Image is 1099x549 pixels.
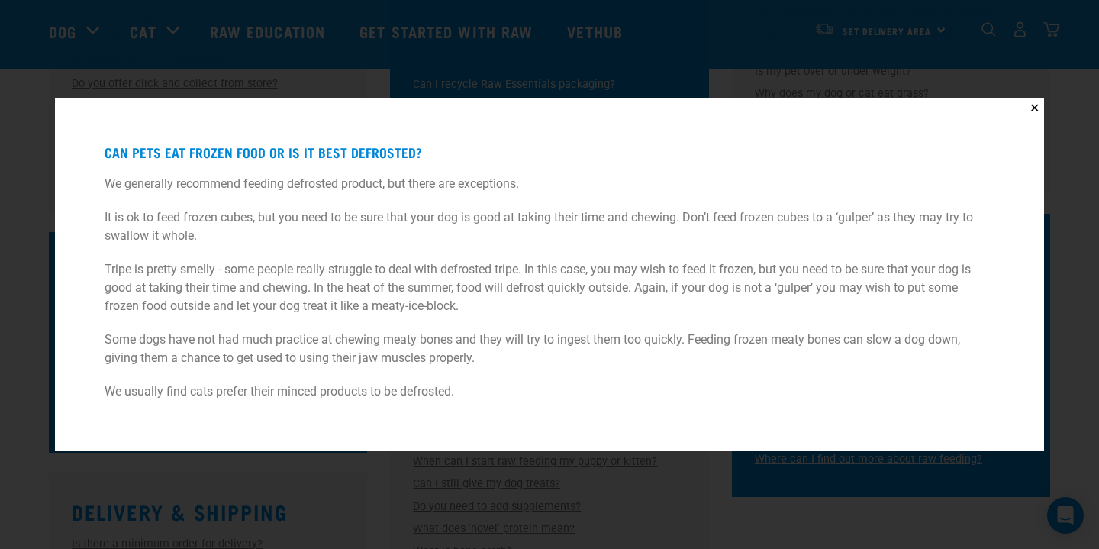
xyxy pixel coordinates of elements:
p: We generally recommend feeding defrosted product, but there are exceptions. [105,175,994,193]
p: Some dogs have not had much practice at chewing meaty bones and they will try to ingest them too ... [105,331,994,367]
h4: Can pets eat frozen food or is it best defrosted? [105,145,994,160]
p: Tripe is pretty smelly - some people really struggle to deal with defrosted tripe. In this case, ... [105,260,994,315]
button: Close [1025,98,1044,118]
p: It is ok to feed frozen cubes, but you need to be sure that your dog is good at taking their time... [105,208,994,245]
p: We usually find cats prefer their minced products to be defrosted. [105,383,994,401]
